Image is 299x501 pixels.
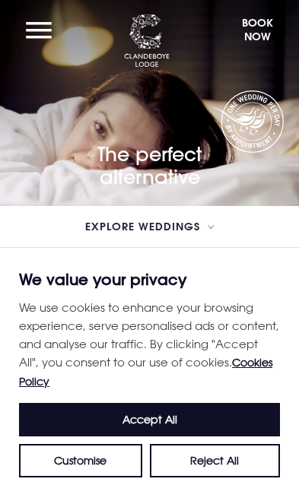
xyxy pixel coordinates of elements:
p: We use cookies to enhance your browsing experience, serve personalised ads or content, and analys... [19,298,280,391]
button: Reject All [150,444,281,477]
span: Explore Weddings [85,221,200,232]
button: Book Now [234,14,281,51]
button: Customise [19,444,142,477]
button: Accept All [19,403,280,436]
img: Clandeboye Lodge [124,14,170,68]
p: We value your privacy [1,271,298,289]
h1: The perfect alternative [54,83,246,189]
